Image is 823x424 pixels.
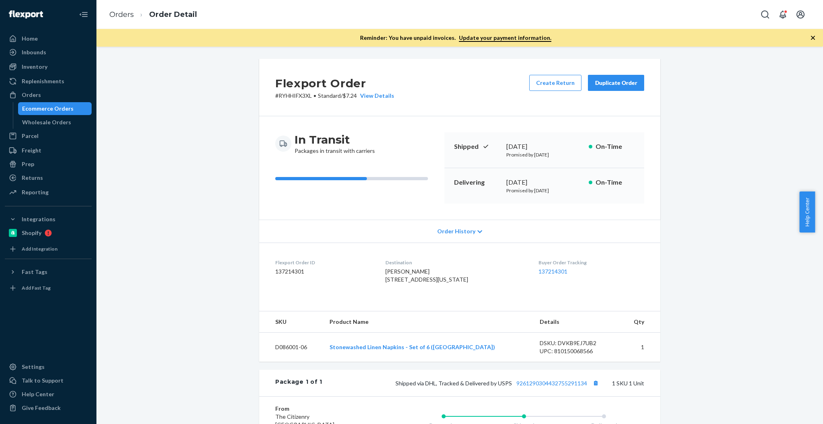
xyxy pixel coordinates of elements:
span: • [313,92,316,99]
a: Orders [109,10,134,19]
div: Orders [22,91,41,99]
div: Settings [22,363,45,371]
div: Talk to Support [22,377,63,385]
div: [DATE] [506,142,582,151]
div: Home [22,35,38,43]
p: Promised by [DATE] [506,151,582,158]
a: 9261290304432755291134 [516,380,587,387]
a: Returns [5,171,92,184]
a: Freight [5,144,92,157]
a: Add Fast Tag [5,282,92,294]
td: D086001-06 [259,333,323,362]
button: Open notifications [775,6,791,23]
p: Delivering [454,178,500,187]
a: Shopify [5,226,92,239]
h2: Flexport Order [275,75,394,92]
ol: breadcrumbs [103,3,203,27]
a: Replenishments [5,75,92,88]
a: Parcel [5,130,92,142]
td: 1 [621,333,660,362]
a: Add Integration [5,243,92,255]
h3: In Transit [295,132,375,147]
button: Duplicate Order [588,75,644,91]
button: Open account menu [792,6,809,23]
dt: Buyer Order Tracking [538,259,644,266]
button: Talk to Support [5,374,92,387]
div: Packages in transit with carriers [295,132,375,155]
div: Prep [22,160,34,168]
div: Integrations [22,215,55,223]
button: Fast Tags [5,266,92,278]
div: [DATE] [506,178,582,187]
span: Order History [437,227,475,235]
a: Home [5,32,92,45]
a: Settings [5,360,92,373]
th: SKU [259,311,323,333]
a: 137214301 [538,268,567,275]
dd: 137214301 [275,268,373,276]
dt: From [275,405,371,413]
p: Shipped [454,142,500,151]
div: 1 SKU 1 Unit [322,378,644,388]
a: Update your payment information. [459,34,551,42]
p: Promised by [DATE] [506,187,582,194]
a: Ecommerce Orders [18,102,92,115]
div: Ecommerce Orders [22,105,74,113]
div: Help Center [22,390,54,398]
a: Order Detail [149,10,197,19]
div: Wholesale Orders [22,118,71,126]
a: Inbounds [5,46,92,59]
div: Fast Tags [22,268,47,276]
span: Shipped via DHL, Tracked & Delivered by USPS [395,380,601,387]
div: Inventory [22,63,47,71]
div: Give Feedback [22,404,61,412]
div: Shopify [22,229,41,237]
p: On-Time [596,178,635,187]
button: Create Return [529,75,581,91]
button: Copy tracking number [590,378,601,388]
img: Flexport logo [9,10,43,19]
div: Package 1 of 1 [275,378,322,388]
span: Standard [318,92,341,99]
th: Qty [621,311,660,333]
p: # RYHHIFX3XL / $7.24 [275,92,394,100]
a: Reporting [5,186,92,199]
button: Integrations [5,213,92,226]
a: Stonewashed Linen Napkins - Set of 6 ([GEOGRAPHIC_DATA]) [330,344,495,350]
button: Close Navigation [76,6,92,23]
dt: Flexport Order ID [275,259,373,266]
p: On-Time [596,142,635,151]
a: Prep [5,158,92,171]
button: Help Center [799,191,815,233]
a: Orders [5,89,92,101]
div: Add Integration [22,245,57,252]
div: Add Fast Tag [22,284,51,291]
a: Wholesale Orders [18,116,92,129]
div: UPC: 810150068566 [540,347,615,355]
div: Returns [22,174,43,182]
th: Details [533,311,622,333]
button: View Details [357,92,394,100]
iframe: Opens a widget where you can chat to one of our agents [772,400,815,420]
p: Reminder: You have unpaid invoices. [360,34,551,42]
button: Give Feedback [5,401,92,414]
div: Reporting [22,188,49,196]
a: Inventory [5,60,92,73]
button: Open Search Box [757,6,773,23]
a: Help Center [5,388,92,401]
div: Duplicate Order [595,79,637,87]
div: Inbounds [22,48,46,56]
div: DSKU: DVKB9EJ7UB2 [540,339,615,347]
div: Freight [22,146,41,154]
span: [PERSON_NAME] [STREET_ADDRESS][US_STATE] [385,268,468,283]
th: Product Name [323,311,533,333]
div: Parcel [22,132,39,140]
dt: Destination [385,259,526,266]
div: Replenishments [22,77,64,85]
